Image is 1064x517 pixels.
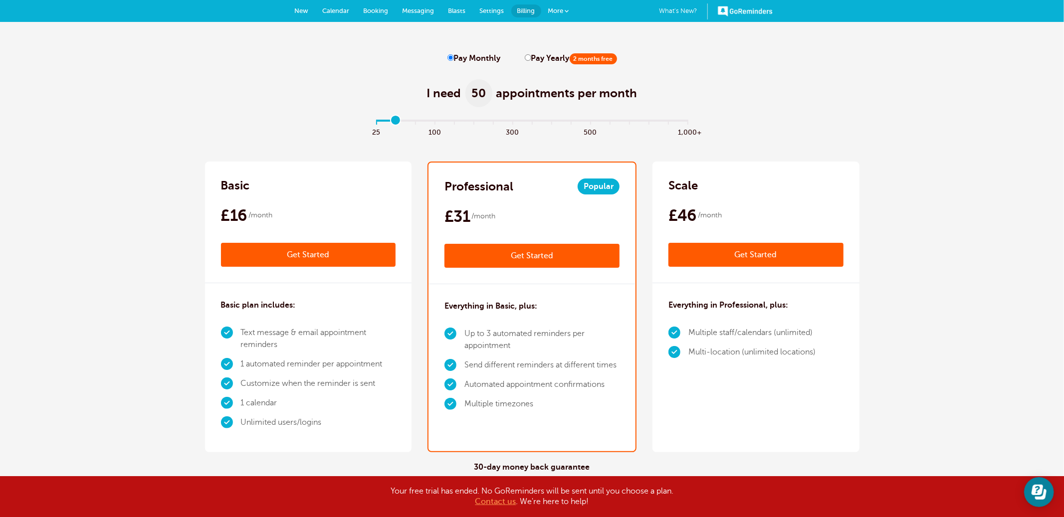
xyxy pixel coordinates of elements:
span: Calendar [323,7,350,14]
span: Messaging [403,7,434,14]
span: £46 [668,205,696,225]
h3: Basic plan includes: [221,299,296,311]
li: 1 automated reminder per appointment [241,354,396,374]
h4: 30-day money back guarantee [474,463,590,472]
span: £16 [221,205,247,225]
span: Settings [480,7,504,14]
span: 500 [581,126,600,137]
li: Send different reminders at different times [464,355,620,375]
h3: Everything in Professional, plus: [668,299,788,311]
span: More [548,7,564,14]
span: Popular [578,178,620,194]
iframe: Resource center [1024,477,1054,507]
span: 50 [465,79,492,107]
a: Get Started [221,243,396,267]
a: Get Started [444,244,620,268]
a: What's New? [659,3,708,19]
li: Unlimited users/logins [241,413,396,432]
span: £31 [444,206,470,226]
span: 2 months free [570,53,617,64]
span: Booking [364,7,389,14]
span: 1,000+ [678,126,697,137]
input: Pay Monthly [447,54,454,61]
li: Automated appointment confirmations [464,375,620,394]
span: 300 [503,126,522,137]
a: Contact us [475,497,516,506]
li: Text message & email appointment reminders [241,323,396,354]
li: Customize when the reminder is sent [241,374,396,393]
span: /month [698,209,722,221]
span: /month [248,209,272,221]
label: Pay Yearly [525,54,617,63]
span: appointments per month [496,85,638,101]
span: New [295,7,309,14]
h3: Everything in Basic, plus: [444,300,537,312]
a: Get Started [668,243,844,267]
div: Your free trial has ended. No GoReminders will be sent until you choose a plan. . We're here to h... [283,486,782,507]
li: 1 calendar [241,393,396,413]
li: Up to 3 automated reminders per appointment [464,324,620,355]
li: Multi-location (unlimited locations) [688,343,816,362]
span: /month [471,210,495,222]
li: Multiple staff/calendars (unlimited) [688,323,816,343]
span: 100 [425,126,444,137]
a: Billing [511,4,541,17]
span: I need [427,85,461,101]
h2: Scale [668,177,698,193]
span: Billing [517,7,535,14]
li: Multiple timezones [464,394,620,414]
h2: Basic [221,177,250,193]
span: 25 [367,126,386,137]
label: Pay Monthly [447,54,501,63]
input: Pay Yearly2 months free [525,54,531,61]
h2: Professional [444,178,513,194]
span: Blasts [448,7,466,14]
